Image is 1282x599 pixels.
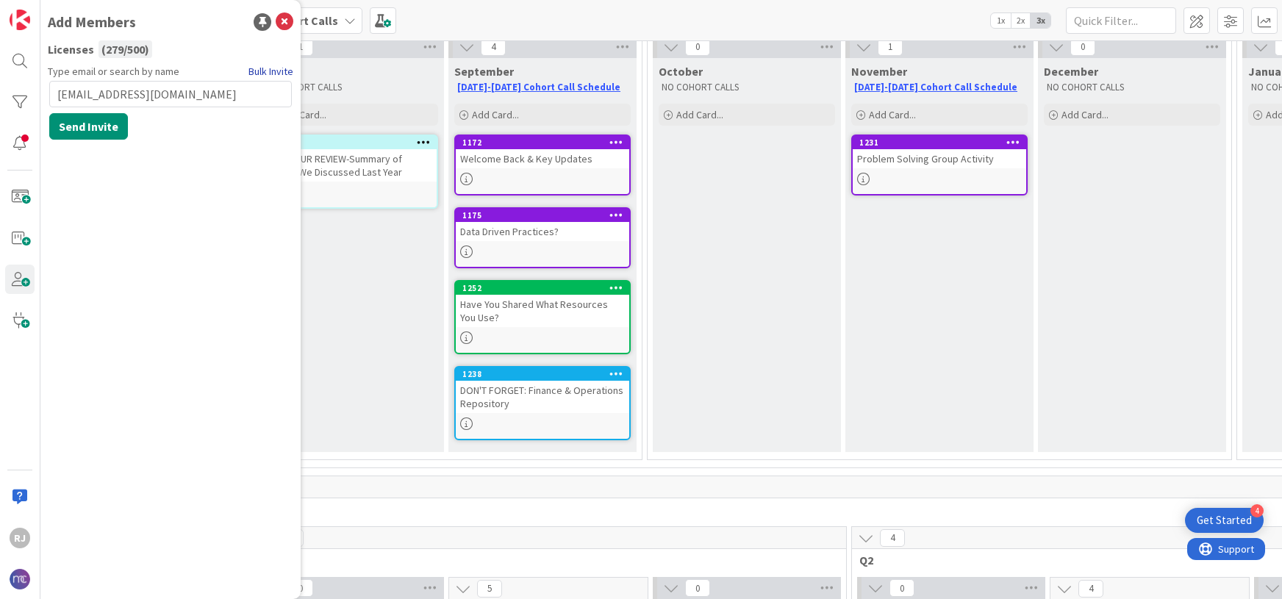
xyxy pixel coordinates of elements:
[1250,504,1264,517] div: 4
[685,579,710,597] span: 0
[263,136,437,182] div: 1163FOR YOUR REVIEW-Summary of Topics We Discussed Last Year
[851,64,907,79] span: November
[462,210,629,220] div: 1175
[481,38,506,56] span: 4
[456,367,629,413] div: 1238DON'T FORGET: Finance & Operations Repository
[456,209,629,241] div: 1175Data Driven Practices?
[1011,13,1031,28] span: 2x
[1078,580,1103,598] span: 4
[1070,38,1095,56] span: 0
[859,137,1026,148] div: 1231
[457,81,620,93] a: [DATE]-[DATE] Cohort Call Schedule
[263,149,437,182] div: FOR YOUR REVIEW-Summary of Topics We Discussed Last Year
[49,113,128,140] button: Send Invite
[456,295,629,327] div: Have You Shared What Resources You Use?
[456,136,629,168] div: 1172Welcome Back & Key Updates
[462,369,629,379] div: 1238
[659,64,703,79] span: October
[248,64,293,79] a: Bulk Invite
[270,137,437,148] div: 1163
[48,64,179,79] span: Type email or search by name
[456,381,629,413] div: DON'T FORGET: Finance & Operations Repository
[880,529,905,547] span: 4
[258,553,828,567] span: Q1
[99,40,152,58] div: ( 279 / 500 )
[1185,508,1264,533] div: Open Get Started checklist, remaining modules: 4
[685,38,710,56] span: 0
[1197,513,1252,528] div: Get Started
[1061,108,1109,121] span: Add Card...
[1031,13,1050,28] span: 3x
[48,40,94,58] span: Licenses
[869,108,916,121] span: Add Card...
[454,64,514,79] span: September
[462,137,629,148] div: 1172
[477,580,502,598] span: 5
[1047,82,1217,93] p: NO COHORT CALLS
[853,136,1026,168] div: 1231Problem Solving Group Activity
[456,149,629,168] div: Welcome Back & Key Updates
[48,11,136,33] div: Add Members
[456,281,629,327] div: 1252Have You Shared What Resources You Use?
[991,13,1011,28] span: 1x
[10,528,30,548] div: RJ
[288,579,313,597] span: 0
[889,579,914,597] span: 0
[853,149,1026,168] div: Problem Solving Group Activity
[288,38,313,56] span: 1
[662,82,832,93] p: NO COHORT CALLS
[456,281,629,295] div: 1252
[456,209,629,222] div: 1175
[456,136,629,149] div: 1172
[10,10,30,30] img: Visit kanbanzone.com
[472,108,519,121] span: Add Card...
[31,2,67,20] span: Support
[854,81,1017,93] a: [DATE]-[DATE] Cohort Call Schedule
[853,136,1026,149] div: 1231
[462,283,629,293] div: 1252
[878,38,903,56] span: 1
[279,108,326,121] span: Add Card...
[1066,7,1176,34] input: Quick Filter...
[456,222,629,241] div: Data Driven Practices?
[265,82,435,93] p: NO COHORT CALLS
[456,367,629,381] div: 1238
[676,108,723,121] span: Add Card...
[1044,64,1098,79] span: December
[10,569,30,589] img: avatar
[263,136,437,149] div: 1163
